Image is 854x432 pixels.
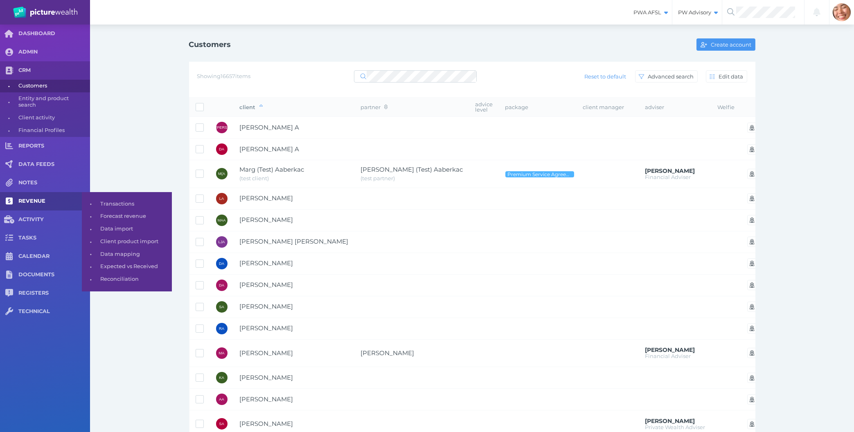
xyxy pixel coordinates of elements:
[82,237,100,247] span: •
[240,259,293,267] span: Dale Abblitt
[580,70,630,83] button: Reset to default
[18,290,90,297] span: REGISTERS
[82,260,172,273] a: •Expected vs Received
[696,38,755,51] button: Create account
[645,417,695,425] span: Gareth Healy
[216,418,228,430] div: Samuel Abbott
[13,7,77,18] img: PW
[240,237,349,245] span: Lee John Abbiss
[100,198,169,210] span: Transactions
[581,73,629,80] span: Reset to default
[747,323,757,334] button: Open user's account in Portal
[706,70,747,83] button: Edit data
[82,249,100,259] span: •
[747,258,757,269] button: Open user's account in Portal
[18,271,90,278] span: DOCUMENTS
[18,308,90,315] span: TECHNICAL
[240,175,269,181] span: test client
[18,253,90,260] span: CALENDAR
[216,258,228,269] div: Dale Abblitt
[18,143,90,150] span: REPORTS
[218,240,225,244] span: LJA
[216,125,248,130] span: [PERSON_NAME]
[219,305,224,309] span: SA
[216,236,228,248] div: Lee John Abbiss
[197,73,251,79] span: Showing 16657 items
[18,49,90,56] span: ADMIN
[747,394,757,405] button: Open user's account in Portal
[469,98,499,117] th: advice level
[216,323,228,334] div: Reg Abbott
[747,144,757,154] button: Open user's account in Portal
[240,216,293,224] span: Mustafa Al Abbasi
[240,420,293,428] span: Samuel Abbott
[628,9,672,16] span: PWA AFSL
[18,30,90,37] span: DASHBOARD
[18,179,90,186] span: NOTES
[216,122,228,133] div: Jackson A
[218,172,225,176] span: M(A
[747,123,757,133] button: Open user's account in Portal
[219,147,224,151] span: DA
[672,9,722,16] span: PW Advisory
[216,347,228,359] div: Mike Abbott
[240,166,304,173] span: Marg (Test) Aaberkac
[240,374,293,381] span: Kerry Abbott
[747,373,757,383] button: Open user's account in Portal
[219,351,225,355] span: MA
[18,216,90,223] span: ACTIVITY
[240,281,293,289] span: Damien Abbott
[18,124,87,137] span: Financial Profiles
[747,169,757,179] button: Open user's account in Portal
[216,215,228,226] div: Mustafa Al Abbasi
[216,280,228,291] div: Damien Abbott
[216,394,228,405] div: Angela Abbott
[240,104,263,110] span: client
[240,395,293,403] span: Angela Abbott
[577,98,639,117] th: client manager
[361,175,395,181] span: test partner
[100,235,169,248] span: Client product import
[747,193,757,204] button: Open user's account in Portal
[645,346,695,354] span: Brad Bond
[218,218,226,222] span: MAA
[240,302,293,310] span: Simone Abbott
[216,301,228,313] div: Simone Abbott
[499,98,577,117] th: package
[82,210,172,223] a: •Forecast revenue
[82,235,172,248] a: •Client product import
[219,376,224,380] span: KA
[645,424,705,430] span: Private Wealth Adviser
[219,262,224,266] span: DA
[240,123,300,131] span: Jackson A
[240,194,293,202] span: Lars Aarekol
[747,419,757,429] button: Open user's account in Portal
[82,199,100,209] span: •
[709,41,755,48] span: Create account
[18,198,90,205] span: REVENUE
[712,98,741,117] th: Welfie
[717,73,747,80] span: Edit data
[82,262,100,272] span: •
[639,98,712,117] th: adviser
[100,260,169,273] span: Expected vs Received
[747,215,757,225] button: Open user's account in Portal
[100,273,169,286] span: Reconciliation
[100,248,169,261] span: Data mapping
[82,273,172,286] a: •Reconciliation
[82,211,100,222] span: •
[240,349,293,357] span: Mike Abbott
[747,237,757,247] button: Open user's account in Portal
[82,198,172,210] a: •Transactions
[361,104,388,110] span: partner
[82,223,172,235] a: •Data import
[747,280,757,290] button: Open user's account in Portal
[18,80,87,92] span: Customers
[240,324,293,332] span: Reg Abbott
[100,223,169,235] span: Data import
[82,224,100,234] span: •
[18,161,90,168] span: DATA FEEDS
[18,235,90,242] span: TASKS
[833,3,851,21] img: Sabrina Mena
[507,171,572,177] span: Premium Service Agreement - Ongoing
